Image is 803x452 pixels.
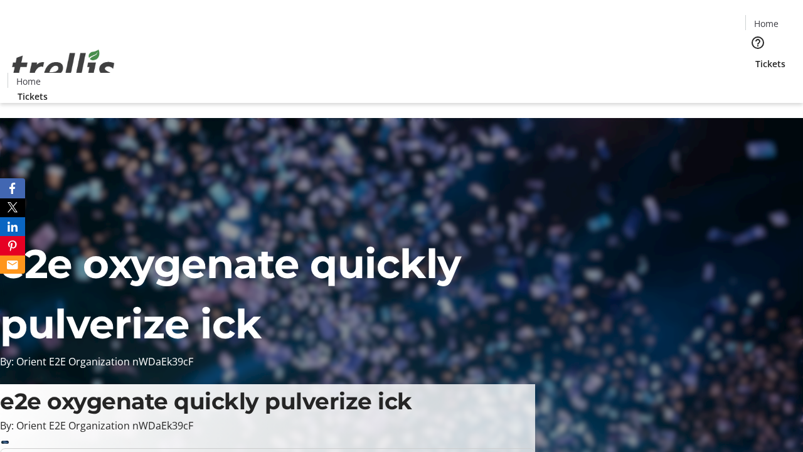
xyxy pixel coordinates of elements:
[745,57,795,70] a: Tickets
[755,57,785,70] span: Tickets
[754,17,779,30] span: Home
[745,70,770,95] button: Cart
[746,17,786,30] a: Home
[8,36,119,99] img: Orient E2E Organization nWDaEk39cF's Logo
[8,90,58,103] a: Tickets
[16,75,41,88] span: Home
[745,30,770,55] button: Help
[8,75,48,88] a: Home
[18,90,48,103] span: Tickets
